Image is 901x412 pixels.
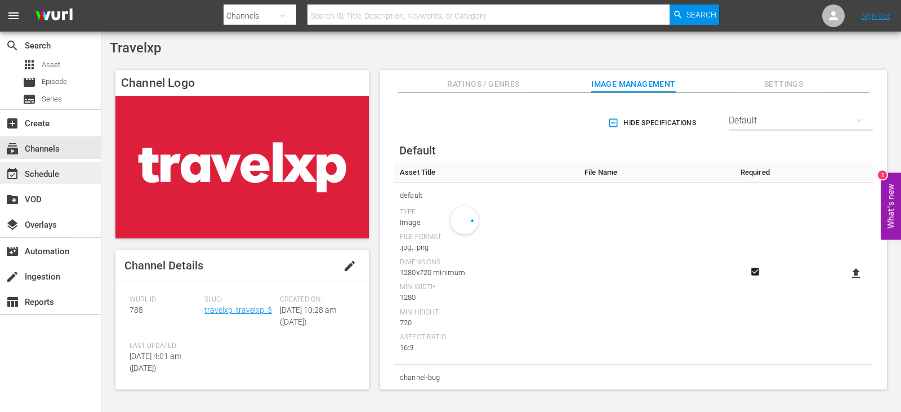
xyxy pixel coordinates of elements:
div: 16:9 [400,342,573,353]
span: Series [23,92,36,106]
h4: Channel Logo [115,70,369,96]
span: Last Updated: [130,342,199,351]
span: Automation [6,245,19,258]
span: Travelxp [110,40,161,56]
button: Open Feedback Widget [881,172,901,240]
span: Create [6,117,19,130]
th: Asset Title [394,162,579,183]
div: Min Width [400,283,573,292]
span: Channels [6,142,19,156]
span: Channel Details [124,259,203,272]
th: Required [734,162,775,183]
div: File Format [400,233,573,242]
span: Series [42,94,62,105]
div: Image [400,217,573,228]
span: edit [343,259,356,273]
span: Settings [742,77,826,91]
span: Asset [42,59,60,70]
svg: Required [748,267,762,277]
span: Schedule [6,167,19,181]
span: Episode [42,76,67,87]
div: 1280 [400,292,573,303]
span: Hide Specifications [610,117,696,129]
div: 720 [400,317,573,329]
span: 788 [130,305,143,314]
div: Default [729,105,873,136]
img: ans4CAIJ8jUAAAAAAAAAAAAAAAAAAAAAAAAgQb4GAAAAAAAAAAAAAAAAAAAAAAAAJMjXAAAAAAAAAAAAAAAAAAAAAAAAgAT5G... [27,3,81,29]
div: Type [400,208,573,217]
div: 1 [878,170,887,179]
span: default [400,188,573,203]
span: Wurl ID: [130,295,199,304]
span: Created On: [280,295,349,304]
a: travelxp_travelxp_3 [204,305,272,314]
div: Min Height [400,308,573,317]
span: Overlays [6,218,19,232]
span: Slug: [204,295,274,304]
span: Ratings / Genres [441,77,525,91]
button: Hide Specifications [605,107,701,139]
button: Search [670,5,719,25]
span: Search [686,5,716,25]
div: Aspect Ratio [400,333,573,342]
a: Sign Out [861,11,890,20]
img: Travelxp [115,96,369,238]
th: File Name [579,162,734,183]
div: Type [400,390,573,399]
span: [DATE] 4:01 am ([DATE]) [130,352,181,373]
div: Dimensions [400,258,573,267]
div: .jpg, .png [400,242,573,253]
span: VOD [6,193,19,206]
span: Ingestion [6,270,19,283]
span: Search [6,39,19,52]
span: [DATE] 10:28 am ([DATE]) [280,305,336,326]
span: Default [399,144,436,157]
div: 1280x720 minimum [400,267,573,278]
span: Image Management [591,77,676,91]
span: Reports [6,295,19,309]
span: Episode [23,76,36,89]
button: edit [336,252,363,280]
span: channel-bug [400,370,573,385]
span: Asset [23,58,36,72]
span: menu [7,9,20,23]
